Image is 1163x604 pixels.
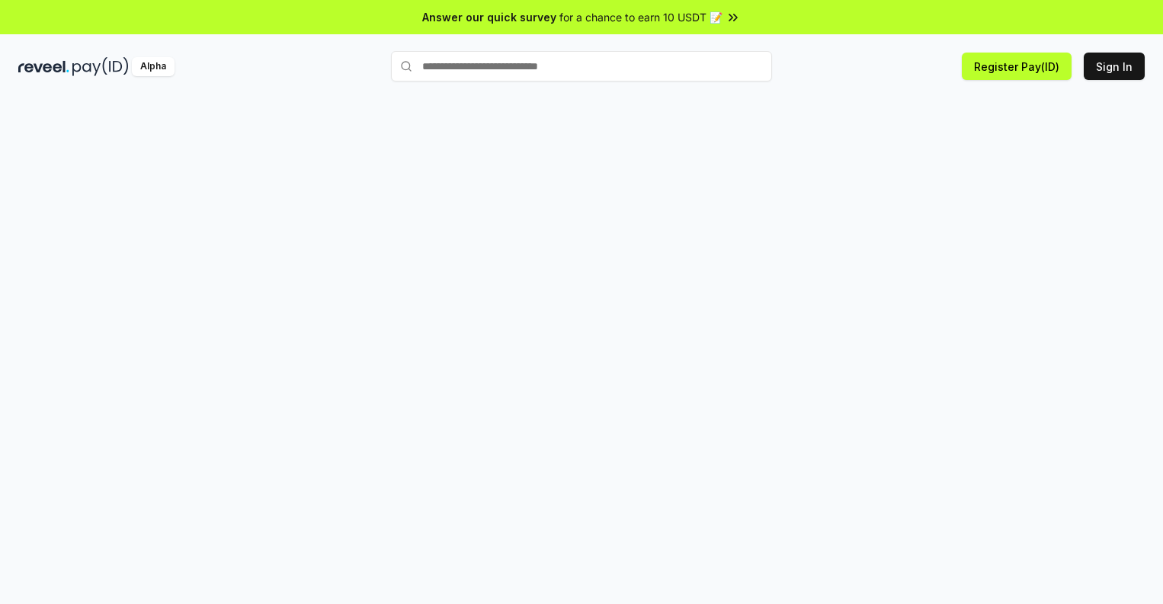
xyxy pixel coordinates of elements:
[422,9,556,25] span: Answer our quick survey
[132,57,175,76] div: Alpha
[1084,53,1145,80] button: Sign In
[559,9,722,25] span: for a chance to earn 10 USDT 📝
[18,57,69,76] img: reveel_dark
[962,53,1072,80] button: Register Pay(ID)
[72,57,129,76] img: pay_id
